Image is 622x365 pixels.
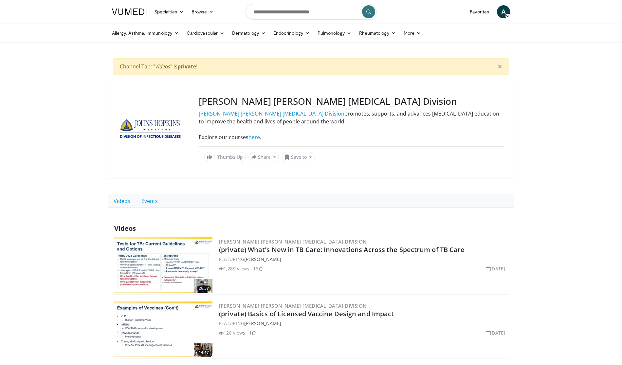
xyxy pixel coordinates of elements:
a: (private) Basics of Licensed Vaccine Design and Impact [219,309,394,318]
button: × [491,59,509,74]
div: FEATURING [219,320,508,327]
span: 26:57 [197,285,211,291]
span: 1 [213,154,216,160]
a: Allergy, Asthma, Immunology [108,27,183,40]
strong: private [177,63,196,70]
li: 126 views [219,329,245,336]
div: Channel Tab: " " is ! [113,58,509,75]
img: c589c593-fd8a-4c1c-b964-6dd54424ac1e.300x170_q85_crop-smart_upscale.jpg [114,301,212,357]
a: 26:57 [114,237,212,293]
a: Cardiovascular [183,27,228,40]
a: here [248,134,260,141]
p: promotes, supports, and advances [MEDICAL_DATA] education to improve the health and lives of peop... [199,110,504,141]
a: 1 Thumbs Up [204,152,246,162]
li: 1 [249,329,256,336]
a: [PERSON_NAME] [PERSON_NAME] [MEDICAL_DATA] Division [199,110,344,117]
a: Endocrinology [269,27,314,40]
input: Search topics, interventions [246,4,376,20]
i: Videos [155,63,170,70]
a: [PERSON_NAME] [PERSON_NAME] [MEDICAL_DATA] Division [219,238,367,245]
a: Browse [188,5,218,18]
div: FEATURING [219,256,508,263]
span: Videos [114,224,136,233]
li: 16 [253,265,262,272]
a: Events [136,194,163,208]
a: [PERSON_NAME] [PERSON_NAME] [MEDICAL_DATA] Division [219,302,367,309]
img: VuMedi Logo [112,9,147,15]
a: [PERSON_NAME] [244,320,281,326]
a: [PERSON_NAME] [244,256,281,262]
h3: [PERSON_NAME] [PERSON_NAME] [MEDICAL_DATA] Division [199,96,504,107]
img: 6c1afd7a-5717-4547-bedd-35704baedc10.300x170_q85_crop-smart_upscale.jpg [114,237,212,293]
button: Share [248,152,279,162]
a: Dermatology [228,27,269,40]
a: Specialties [151,5,188,18]
a: Videos [108,194,136,208]
a: (private) What's New in TB Care: Innovations Across the Spectrum of TB Care [219,245,465,254]
a: A [497,5,510,18]
li: [DATE] [486,329,505,336]
a: More [400,27,425,40]
a: 14:47 [114,301,212,357]
button: Save to [282,152,315,162]
a: Pulmonology [314,27,355,40]
li: 1,289 views [219,265,249,272]
a: Favorites [466,5,493,18]
span: 14:47 [197,350,211,356]
a: Rheumatology [355,27,400,40]
li: [DATE] [486,265,505,272]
